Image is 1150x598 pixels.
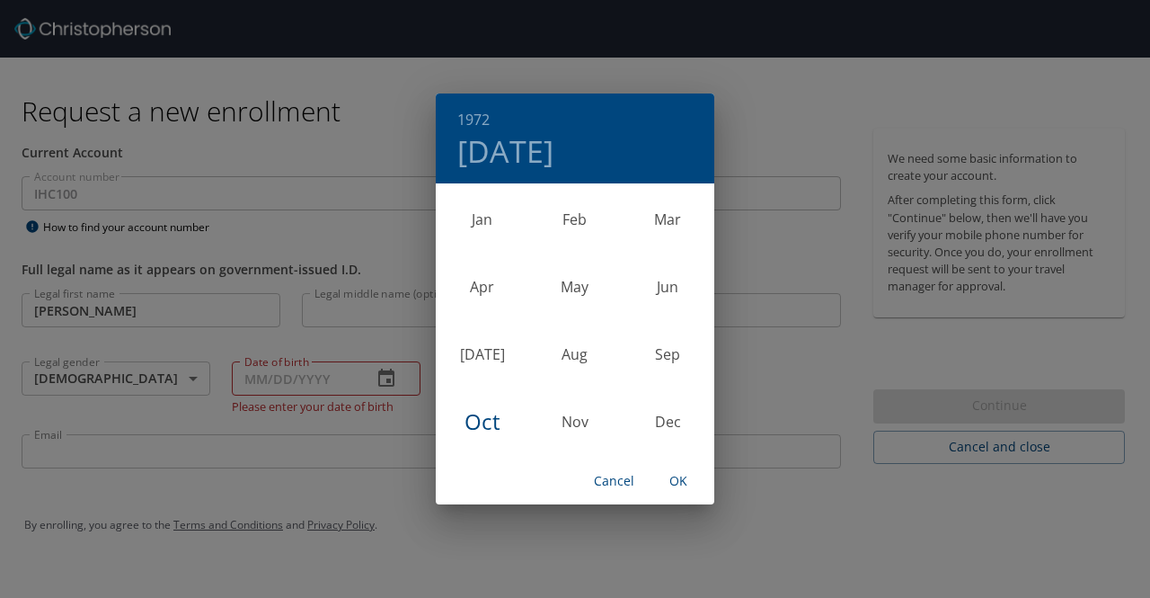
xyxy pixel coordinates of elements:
div: [DATE] [436,320,528,388]
div: Sep [622,320,714,388]
div: Jan [436,185,528,253]
div: May [528,253,621,320]
button: 1972 [457,107,490,132]
div: Mar [622,185,714,253]
div: Jun [622,253,714,320]
button: [DATE] [457,132,553,170]
div: Apr [436,253,528,320]
span: OK [657,470,700,493]
div: Oct [436,388,528,455]
span: Cancel [592,470,635,493]
button: OK [650,465,707,498]
div: Aug [528,320,621,388]
div: Dec [622,388,714,455]
div: Nov [528,388,621,455]
div: Feb [528,185,621,253]
button: Cancel [585,465,642,498]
